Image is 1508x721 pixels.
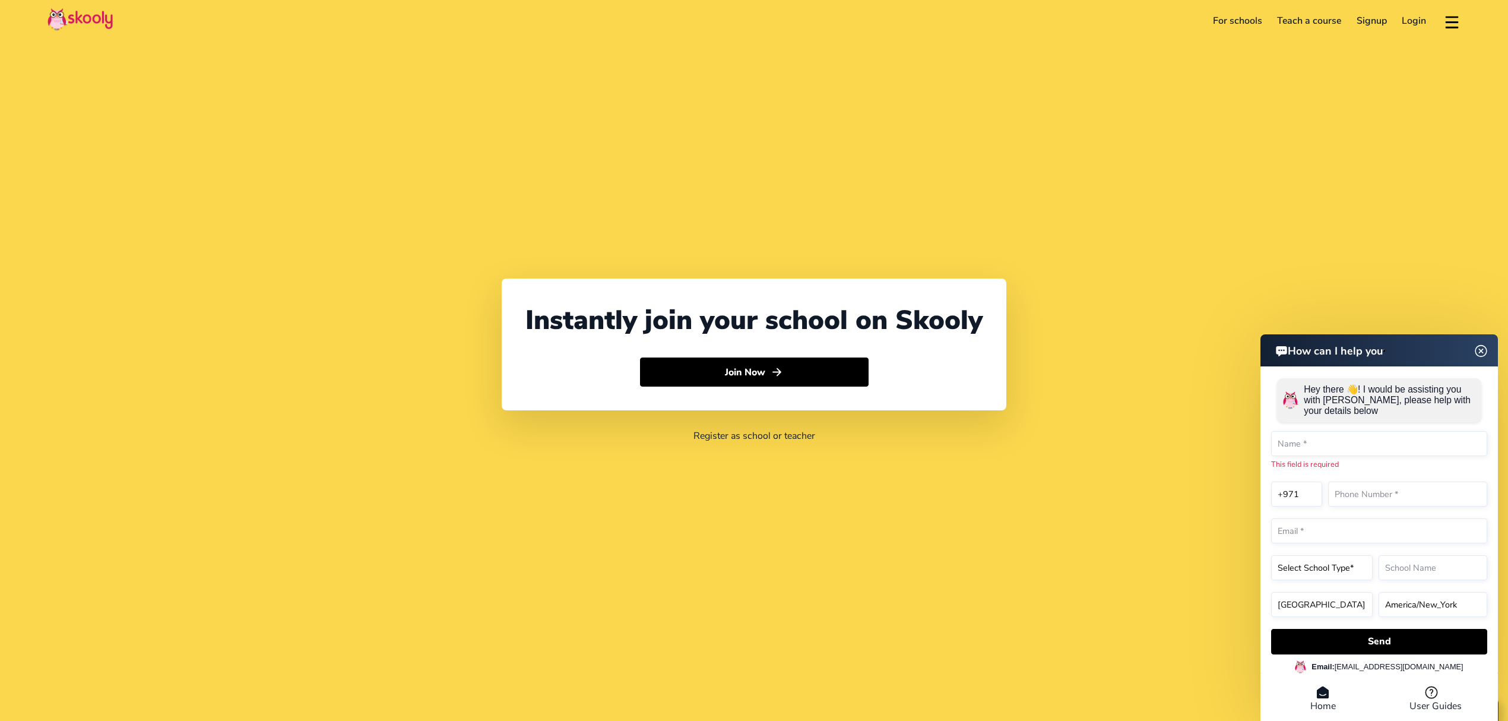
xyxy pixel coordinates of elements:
[1205,11,1270,30] a: For schools
[1349,11,1395,30] a: Signup
[771,366,783,378] ion-icon: arrow forward outline
[525,302,983,339] div: Instantly join your school on Skooly
[1443,11,1461,31] button: menu outline
[640,358,869,387] button: Join Nowarrow forward outline
[1269,11,1349,30] a: Teach a course
[693,429,815,442] a: Register as school or teacher
[1395,11,1434,30] a: Login
[47,8,113,31] img: Skooly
